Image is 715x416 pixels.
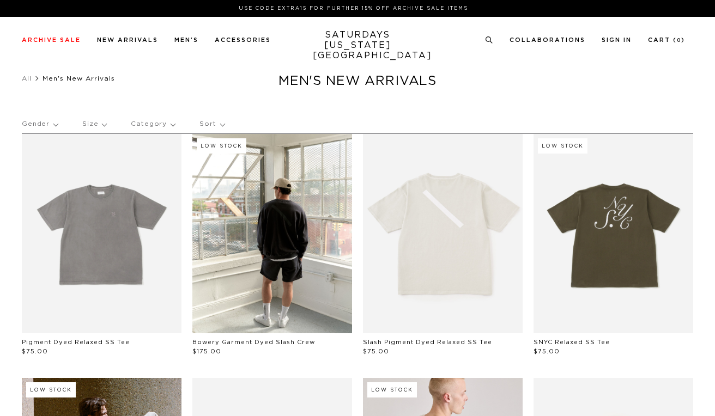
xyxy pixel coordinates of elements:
div: Low Stock [197,138,246,154]
div: Low Stock [26,382,76,397]
a: Archive Sale [22,37,81,43]
a: SNYC Relaxed SS Tee [534,339,610,345]
div: Low Stock [367,382,417,397]
a: Pigment Dyed Relaxed SS Tee [22,339,130,345]
div: Low Stock [538,138,587,154]
a: Men's [174,37,198,43]
span: $75.00 [22,348,48,354]
a: All [22,75,32,82]
a: Collaborations [510,37,585,43]
a: Cart (0) [648,37,685,43]
a: Slash Pigment Dyed Relaxed SS Tee [363,339,492,345]
p: Use Code EXTRA15 for Further 15% Off Archive Sale Items [26,4,681,13]
a: Bowery Garment Dyed Slash Crew [192,339,315,345]
p: Gender [22,112,58,137]
a: New Arrivals [97,37,158,43]
a: SATURDAYS[US_STATE][GEOGRAPHIC_DATA] [313,30,403,61]
span: Men's New Arrivals [43,75,115,82]
p: Sort [199,112,224,137]
p: Size [82,112,106,137]
span: $75.00 [534,348,560,354]
a: Accessories [215,37,271,43]
span: $175.00 [192,348,221,354]
p: Category [131,112,175,137]
small: 0 [677,38,681,43]
a: Sign In [602,37,632,43]
span: $75.00 [363,348,389,354]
